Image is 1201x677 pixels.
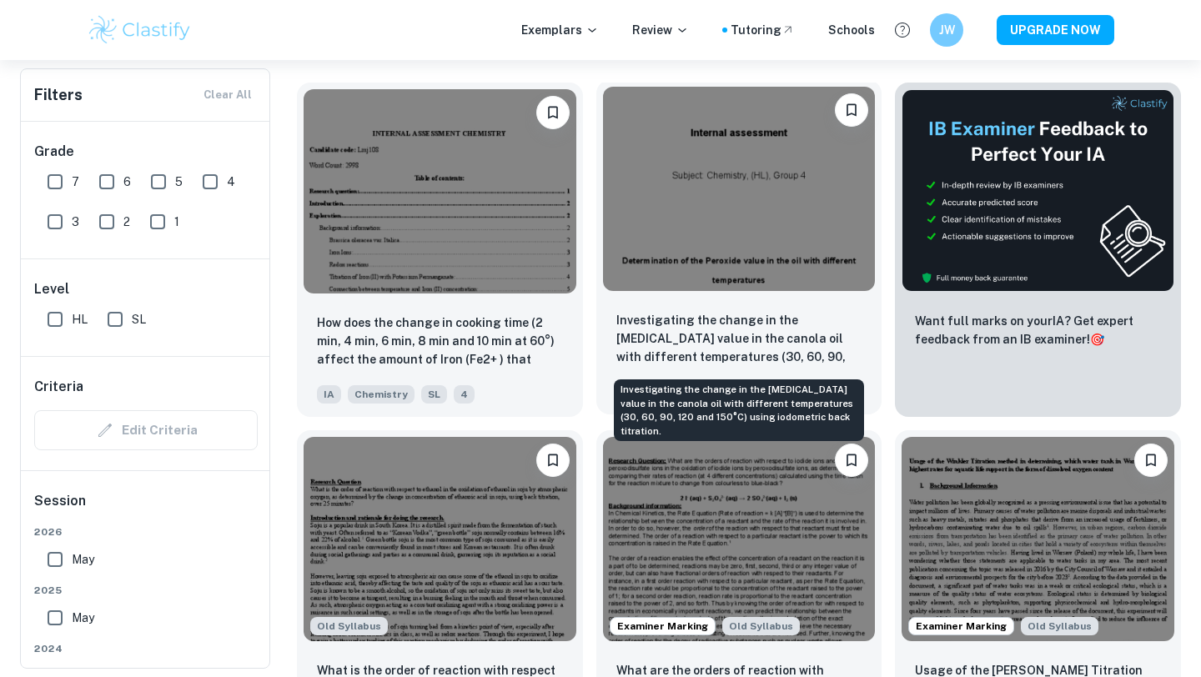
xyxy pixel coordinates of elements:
[895,83,1181,417] a: ThumbnailWant full marks on yourIA? Get expert feedback from an IB examiner!
[731,21,795,39] a: Tutoring
[310,617,388,635] span: Old Syllabus
[937,21,957,39] h6: JW
[603,437,876,641] img: Chemistry IA example thumbnail: What are the orders of reaction with res
[72,173,79,191] span: 7
[348,385,415,404] span: Chemistry
[1134,444,1168,477] button: Bookmark
[317,385,341,404] span: IA
[175,173,183,191] span: 5
[34,641,258,656] span: 2024
[930,13,963,47] button: JW
[123,173,131,191] span: 6
[536,444,570,477] button: Bookmark
[596,83,882,417] a: BookmarkInvestigating the change in the peroxide value in the canola oil with different temperatu...
[34,491,258,524] h6: Session
[722,617,800,635] span: Old Syllabus
[915,312,1161,349] p: Want full marks on your IA ? Get expert feedback from an IB examiner!
[174,213,179,231] span: 1
[909,619,1013,634] span: Examiner Marking
[72,310,88,328] span: HL
[1021,617,1098,635] div: Starting from the May 2025 session, the Chemistry IA requirements have changed. It's OK to refer ...
[1090,333,1104,346] span: 🎯
[34,410,258,450] div: Criteria filters are unavailable when searching by topic
[521,21,599,39] p: Exemplars
[72,609,94,627] span: May
[997,15,1114,45] button: UPGRADE NOW
[304,89,576,293] img: Chemistry IA example thumbnail: How does the change in cooking time (2 m
[132,310,146,328] span: SL
[888,16,917,44] button: Help and Feedback
[34,142,258,162] h6: Grade
[616,311,862,368] p: Investigating the change in the peroxide value in the canola oil with different temperatures (30,...
[614,379,864,441] div: Investigating the change in the [MEDICAL_DATA] value in the canola oil with different temperature...
[297,83,583,417] a: BookmarkHow does the change in cooking time (2 min, 4 min, 6 min, 8 min and 10 min at 60°) affect...
[87,13,193,47] img: Clastify logo
[421,385,447,404] span: SL
[34,279,258,299] h6: Level
[835,444,868,477] button: Bookmark
[611,619,715,634] span: Examiner Marking
[902,89,1174,292] img: Thumbnail
[828,21,875,39] a: Schools
[304,437,576,641] img: Chemistry IA example thumbnail: What is the order of reaction with respe
[722,617,800,635] div: Starting from the May 2025 session, the Chemistry IA requirements have changed. It's OK to refer ...
[34,377,83,397] h6: Criteria
[34,524,258,539] span: 2026
[835,93,868,127] button: Bookmark
[454,385,475,404] span: 4
[536,96,570,129] button: Bookmark
[310,617,388,635] div: Starting from the May 2025 session, the Chemistry IA requirements have changed. It's OK to refer ...
[632,21,689,39] p: Review
[72,550,94,569] span: May
[1021,617,1098,635] span: Old Syllabus
[123,213,130,231] span: 2
[227,173,235,191] span: 4
[34,583,258,598] span: 2025
[72,213,79,231] span: 3
[317,313,563,370] p: How does the change in cooking time (2 min, 4 min, 6 min, 8 min and 10 min at 60°) affect the amo...
[603,87,876,291] img: Chemistry IA example thumbnail: Investigating the change in the peroxide
[34,83,83,107] h6: Filters
[902,437,1174,641] img: Chemistry IA example thumbnail: Usage of the Winkler Titration method in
